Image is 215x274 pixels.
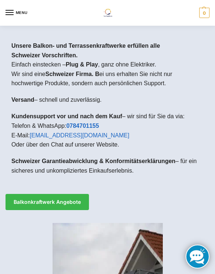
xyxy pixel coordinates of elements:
strong: Unsere Balkon- und Terrassenkraftwerke erfüllen alle Schweizer Vorschriften. [11,43,160,58]
p: – wir sind für Sie da via: Telefon & WhatsApp: E-Mail: Oder über den Chat auf unserer Website. [11,112,204,149]
span: Balkonkraftwerk Angebote [14,199,81,205]
p: – für ein sicheres und unkompliziertes Einkaufserlebnis. [11,156,204,175]
strong: Plug & Play [66,61,98,68]
a: 0 [197,8,209,18]
p: – schnell und zuverlässig. [11,95,204,105]
button: Menu [6,7,28,18]
span: 0 [199,8,209,18]
a: [EMAIL_ADDRESS][DOMAIN_NAME] [30,132,129,138]
strong: Versand [11,97,34,103]
strong: Schweizer Garantieabwicklung & Konformitätserklärungen [11,158,175,164]
a: Balkonkraftwerk Angebote [6,194,89,210]
strong: Kundensupport vor und nach dem Kauf [11,113,122,119]
p: Wir sind eine ei uns erhalten Sie nicht nur hochwertige Produkte, sondern auch persönlichen Support. [11,69,204,88]
strong: Schweizer Firma. B [45,71,99,77]
nav: Cart contents [197,8,209,18]
a: 0784701155 [66,123,99,129]
div: Einfach einstecken – , ganz ohne Elektriker. [6,35,209,188]
img: Solaranlagen, Speicheranlagen und Energiesparprodukte [99,9,116,17]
